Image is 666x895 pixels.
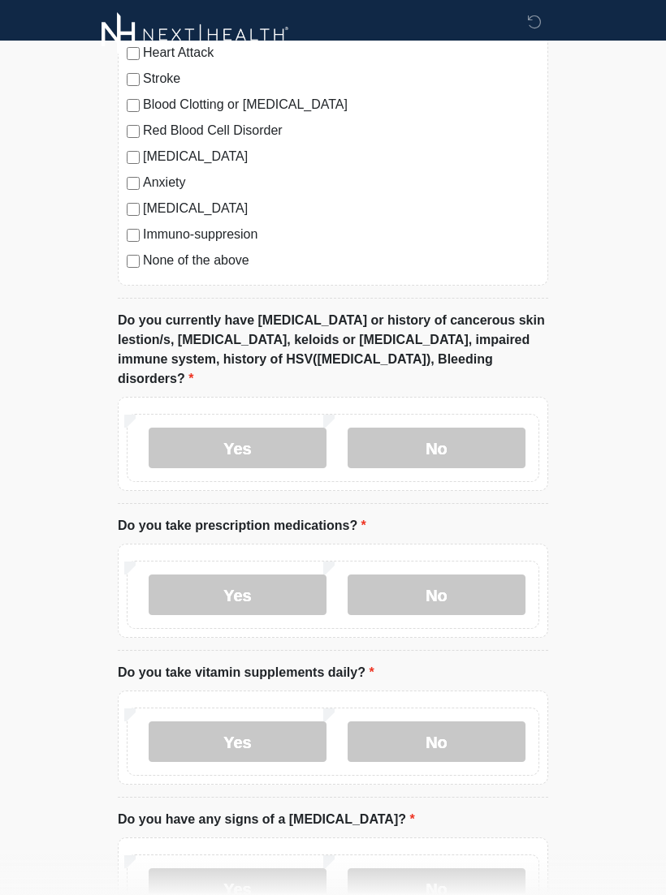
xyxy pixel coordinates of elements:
label: Do you have any signs of a [MEDICAL_DATA]? [118,810,415,829]
label: Do you take vitamin supplements daily? [118,663,374,682]
label: Red Blood Cell Disorder [143,121,539,140]
label: Yes [149,574,327,615]
label: Do you take prescription medications? [118,516,366,536]
input: [MEDICAL_DATA] [127,203,140,216]
label: Blood Clotting or [MEDICAL_DATA] [143,95,539,114]
label: Do you currently have [MEDICAL_DATA] or history of cancerous skin lestion/s, [MEDICAL_DATA], kelo... [118,311,548,389]
label: Stroke [143,69,539,88]
label: None of the above [143,251,539,270]
label: [MEDICAL_DATA] [143,199,539,218]
input: Anxiety [127,177,140,190]
img: Next-Health Logo [102,12,289,57]
label: No [348,428,525,468]
input: Red Blood Cell Disorder [127,125,140,138]
input: Blood Clotting or [MEDICAL_DATA] [127,99,140,112]
label: [MEDICAL_DATA] [143,147,539,166]
label: Yes [149,428,327,468]
input: Immuno-suppresion [127,229,140,242]
label: No [348,721,525,762]
label: Yes [149,721,327,762]
label: No [348,574,525,615]
input: None of the above [127,255,140,268]
label: Anxiety [143,173,539,192]
input: Stroke [127,73,140,86]
input: [MEDICAL_DATA] [127,151,140,164]
label: Immuno-suppresion [143,225,539,244]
